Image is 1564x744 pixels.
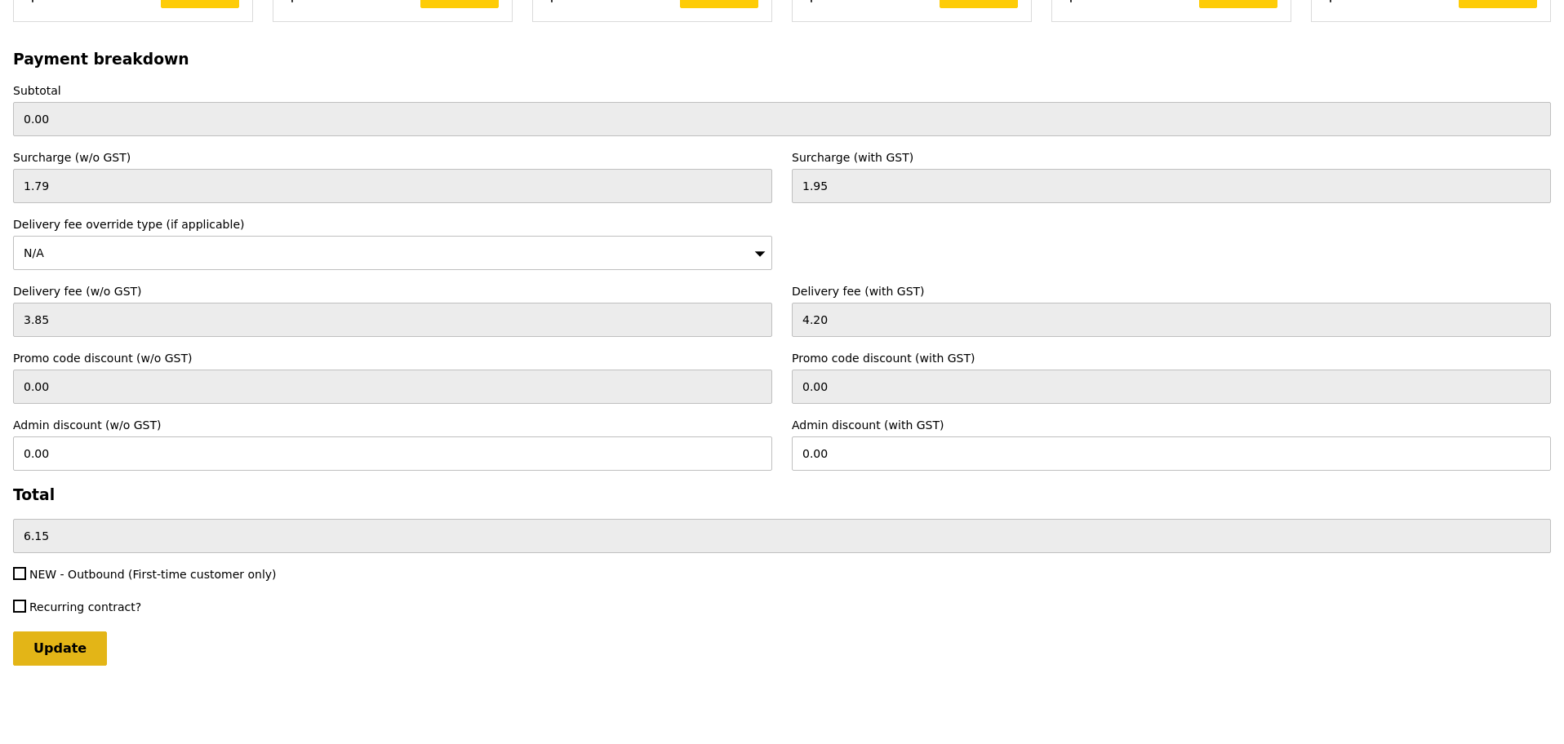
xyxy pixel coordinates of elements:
[13,600,26,613] input: Recurring contract?
[13,283,772,299] label: Delivery fee (w/o GST)
[13,216,772,232] label: Delivery fee override type (if applicable)
[24,246,44,259] span: N/A
[792,350,1551,366] label: Promo code discount (with GST)
[13,350,772,366] label: Promo code discount (w/o GST)
[13,567,26,580] input: NEW - Outbound (First-time customer only)
[13,82,1551,99] label: Subtotal
[792,283,1551,299] label: Delivery fee (with GST)
[13,631,107,666] input: Update
[792,149,1551,166] label: Surcharge (with GST)
[792,417,1551,433] label: Admin discount (with GST)
[13,486,1551,503] h3: Total
[29,568,277,581] span: NEW - Outbound (First-time customer only)
[13,149,772,166] label: Surcharge (w/o GST)
[29,600,141,613] span: Recurring contract?
[13,417,772,433] label: Admin discount (w/o GST)
[13,51,1551,68] h3: Payment breakdown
